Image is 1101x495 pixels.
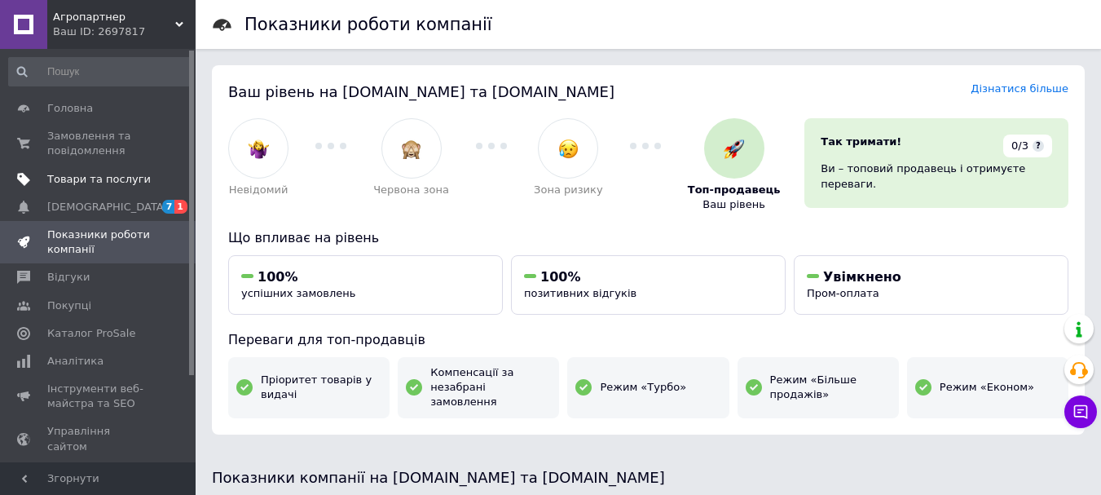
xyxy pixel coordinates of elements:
[821,161,1052,191] div: Ви – топовий продавець і отримуєте переваги.
[8,57,192,86] input: Пошук
[971,82,1068,95] a: Дізнатися більше
[1064,396,1097,428] button: Чат з покупцем
[540,269,580,285] span: 100%
[430,365,551,410] span: Компенсації за незабрані замовлення
[688,183,781,197] span: Топ-продавець
[524,287,636,299] span: позитивних відгуків
[47,129,151,158] span: Замовлення та повідомлення
[807,287,879,299] span: Пром-оплата
[401,139,421,159] img: :see_no_evil:
[1003,135,1052,157] div: 0/3
[794,255,1068,315] button: УвімкненоПром-оплата
[47,298,91,313] span: Покупці
[229,183,288,197] span: Невідомий
[724,139,744,159] img: :rocket:
[558,139,579,159] img: :disappointed_relieved:
[228,230,379,245] span: Що впливає на рівень
[47,200,168,214] span: [DEMOGRAPHIC_DATA]
[244,15,492,34] h1: Показники роботи компанії
[1033,140,1044,152] span: ?
[228,83,614,100] span: Ваш рівень на [DOMAIN_NAME] та [DOMAIN_NAME]
[47,424,151,453] span: Управління сайтом
[228,255,503,315] button: 100%успішних замовлень
[212,469,665,486] span: Показники компанії на [DOMAIN_NAME] та [DOMAIN_NAME]
[261,373,381,402] span: Пріоритет товарів у видачі
[241,287,355,299] span: успішних замовлень
[373,183,449,197] span: Червона зона
[511,255,786,315] button: 100%позитивних відгуків
[47,382,151,411] span: Інструменти веб-майстра та SEO
[47,354,103,369] span: Аналітика
[228,332,425,347] span: Переваги для топ-продавців
[600,380,686,395] span: Режим «Турбо»
[47,101,93,116] span: Головна
[940,380,1034,395] span: Режим «Економ»
[821,135,901,148] span: Так тримати!
[162,200,175,214] span: 7
[702,197,765,212] span: Ваш рівень
[53,10,175,24] span: Агропартнер
[249,139,269,159] img: :woman-shrugging:
[47,270,90,285] span: Відгуки
[258,269,297,285] span: 100%
[174,200,187,214] span: 1
[534,183,603,197] span: Зона ризику
[47,228,151,257] span: Показники роботи компанії
[823,269,901,285] span: Увімкнено
[47,326,135,341] span: Каталог ProSale
[47,172,151,187] span: Товари та послуги
[770,373,891,402] span: Режим «Більше продажів»
[53,24,196,39] div: Ваш ID: 2697817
